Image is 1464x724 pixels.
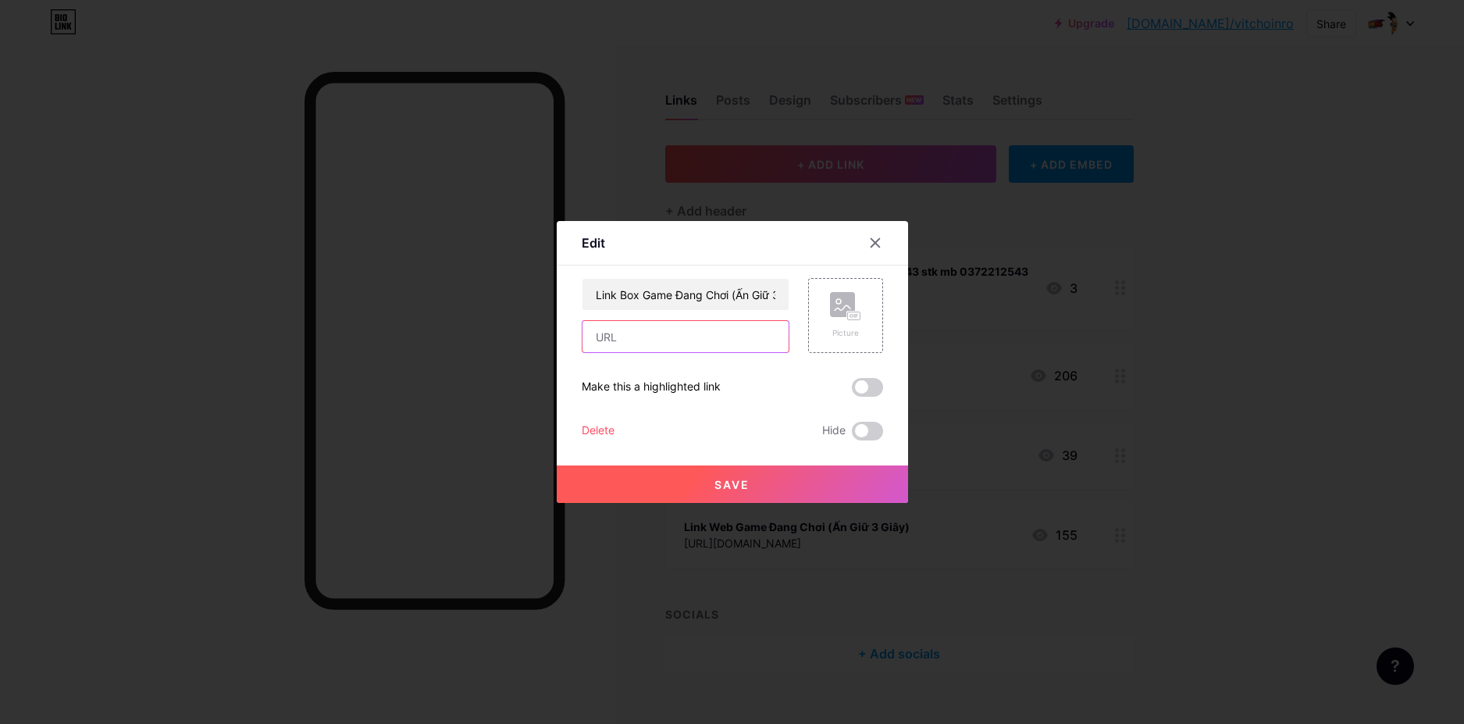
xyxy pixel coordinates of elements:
[822,422,846,440] span: Hide
[582,279,789,310] input: Title
[582,422,614,440] div: Delete
[582,234,605,252] div: Edit
[714,478,750,491] span: Save
[582,321,789,352] input: URL
[557,465,908,503] button: Save
[830,327,861,339] div: Picture
[582,378,721,397] div: Make this a highlighted link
